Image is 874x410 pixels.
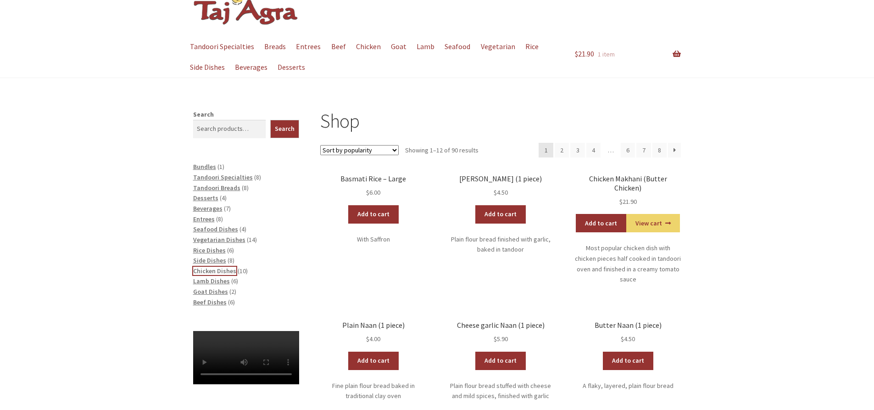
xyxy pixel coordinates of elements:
span: $ [494,335,497,343]
a: Page 2 [555,143,569,157]
a: Desserts [273,57,310,78]
a: Breads [260,36,290,57]
span: 10 [239,267,246,275]
bdi: 4.00 [366,335,380,343]
a: Lamb Dishes [193,277,230,285]
a: Add to cart: “Butter Naan (1 piece)” [603,352,653,370]
h2: Plain Naan (1 piece) [320,321,426,330]
a: Butter Naan (1 piece) $4.50 [575,321,681,344]
span: … [602,143,619,157]
a: Desserts [193,194,218,202]
nav: Primary Navigation [193,36,554,78]
h2: Chicken Makhani (Butter Chicken) [575,174,681,192]
a: Vegetarian Dishes [193,236,245,244]
a: Add to cart: “Chicken Makhani (Butter Chicken)” [576,214,626,232]
a: → [668,143,681,157]
a: View cart [626,214,680,232]
span: 21.90 [575,49,594,58]
bdi: 21.90 [619,197,637,206]
a: Chicken Dishes [193,267,236,275]
a: Page 8 [652,143,667,157]
a: Seafood Dishes [193,225,238,233]
span: $ [366,188,369,197]
a: Beverages [193,204,223,213]
a: Add to cart: “Plain Naan (1 piece)” [348,352,399,370]
a: Page 6 [621,143,635,157]
a: Chicken [351,36,385,57]
a: Rice Dishes [193,246,226,254]
a: Seafood [440,36,475,57]
a: Side Dishes [193,256,226,264]
span: $ [366,335,369,343]
span: $ [619,197,623,206]
a: Add to cart: “Garlic Naan (1 piece)” [475,205,526,224]
a: Goat [386,36,411,57]
input: Search products… [193,120,266,138]
span: 2 [231,287,234,296]
a: Lamb [412,36,439,57]
a: Tandoori Specialties [186,36,259,57]
span: 4 [241,225,245,233]
a: $21.90 1 item [575,36,681,72]
a: Add to cart: “Basmati Rice - Large” [348,205,399,224]
select: Shop order [320,145,399,155]
span: 6 [233,277,236,285]
a: Goat Dishes [193,287,228,296]
a: Bundles [193,163,216,171]
bdi: 4.50 [621,335,635,343]
a: Beverages [231,57,272,78]
a: Plain Naan (1 piece) $4.00 [320,321,426,344]
h2: Basmati Rice – Large [320,174,426,183]
p: Fine plain flour bread baked in traditional clay oven [320,381,426,401]
bdi: 4.50 [494,188,508,197]
a: Basmati Rice – Large $6.00 [320,174,426,198]
a: Tandoori Specialties [193,173,253,181]
h2: Butter Naan (1 piece) [575,321,681,330]
p: With Saffron [320,234,426,245]
span: 7 [226,204,229,213]
span: $ [575,49,578,58]
a: Tandoori Breads [193,184,240,192]
button: Search [270,120,299,138]
span: 6 [229,246,232,254]
bdi: 5.90 [494,335,508,343]
h2: Cheese garlic Naan (1 piece) [448,321,554,330]
span: Page 1 [539,143,553,157]
h1: Shop [320,109,681,133]
a: Entrees [193,215,215,223]
span: 1 [219,163,223,171]
span: 8 [256,173,259,181]
a: [PERSON_NAME] (1 piece) $4.50 [448,174,554,198]
span: 14 [249,236,255,244]
a: Beef [327,36,350,57]
a: Rice [521,36,543,57]
a: Cheese garlic Naan (1 piece) $5.90 [448,321,554,344]
span: 4 [222,194,225,202]
span: 8 [218,215,221,223]
a: Vegetarian [476,36,519,57]
p: A flaky, layered, plain flour bread [575,381,681,391]
p: Most popular chicken dish with chicken pieces half cooked in tandoori oven and finished in a crea... [575,243,681,285]
a: Side Dishes [186,57,229,78]
nav: Product Pagination [539,143,681,157]
a: Entrees [292,36,325,57]
a: Add to cart: “Cheese garlic Naan (1 piece)” [475,352,526,370]
bdi: 6.00 [366,188,380,197]
p: Plain flour bread finished with garlic, baked in tandoor [448,234,554,255]
a: Beef Dishes [193,298,227,306]
a: Chicken Makhani (Butter Chicken) $21.90 [575,174,681,207]
a: Page 4 [586,143,601,157]
p: Showing 1–12 of 90 results [405,143,479,157]
a: Page 7 [636,143,651,157]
